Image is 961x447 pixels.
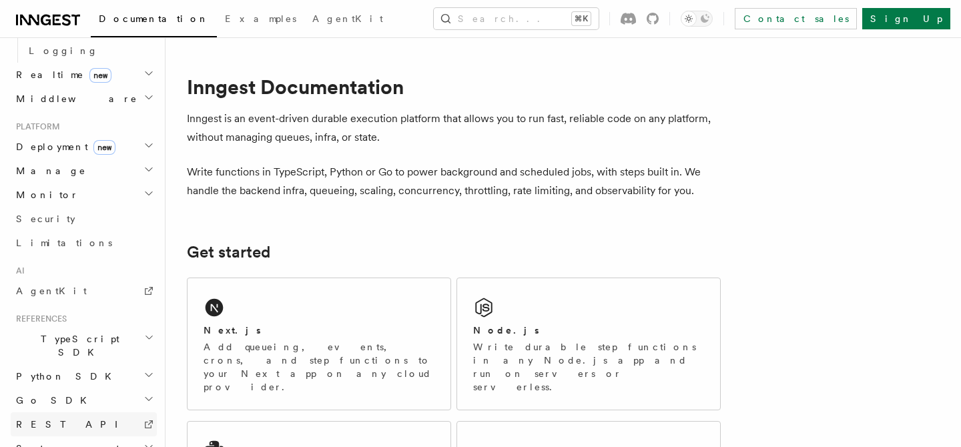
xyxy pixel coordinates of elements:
button: Toggle dark mode [681,11,713,27]
p: Write durable step functions in any Node.js app and run on servers or serverless. [473,340,704,394]
kbd: ⌘K [572,12,591,25]
a: Logging [23,39,157,63]
a: Sign Up [862,8,950,29]
button: Go SDK [11,388,157,412]
span: Go SDK [11,394,95,407]
p: Inngest is an event-driven durable execution platform that allows you to run fast, reliable code ... [187,109,721,147]
span: References [11,314,67,324]
a: Limitations [11,231,157,255]
a: Contact sales [735,8,857,29]
button: Monitor [11,183,157,207]
a: AgentKit [11,279,157,303]
a: AgentKit [304,4,391,36]
p: Write functions in TypeScript, Python or Go to power background and scheduled jobs, with steps bu... [187,163,721,200]
a: REST API [11,412,157,436]
button: Search...⌘K [434,8,599,29]
button: Deploymentnew [11,135,157,159]
a: Next.jsAdd queueing, events, crons, and step functions to your Next app on any cloud provider. [187,278,451,410]
span: Python SDK [11,370,119,383]
h2: Node.js [473,324,539,337]
span: Security [16,213,75,224]
a: Get started [187,243,270,262]
span: Examples [225,13,296,24]
span: Middleware [11,92,137,105]
button: Realtimenew [11,63,157,87]
span: Monitor [11,188,79,201]
span: Realtime [11,68,111,81]
span: new [89,68,111,83]
span: Platform [11,121,60,132]
button: Middleware [11,87,157,111]
a: Security [11,207,157,231]
span: Logging [29,45,98,56]
span: AI [11,266,25,276]
a: Examples [217,4,304,36]
p: Add queueing, events, crons, and step functions to your Next app on any cloud provider. [204,340,434,394]
span: AgentKit [312,13,383,24]
a: Documentation [91,4,217,37]
span: REST API [16,419,129,430]
a: Node.jsWrite durable step functions in any Node.js app and run on servers or serverless. [456,278,721,410]
span: new [93,140,115,155]
span: AgentKit [16,286,87,296]
h1: Inngest Documentation [187,75,721,99]
button: TypeScript SDK [11,327,157,364]
span: Manage [11,164,86,177]
span: Limitations [16,238,112,248]
span: Deployment [11,140,115,153]
button: Python SDK [11,364,157,388]
span: TypeScript SDK [11,332,144,359]
h2: Next.js [204,324,261,337]
button: Manage [11,159,157,183]
span: Documentation [99,13,209,24]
